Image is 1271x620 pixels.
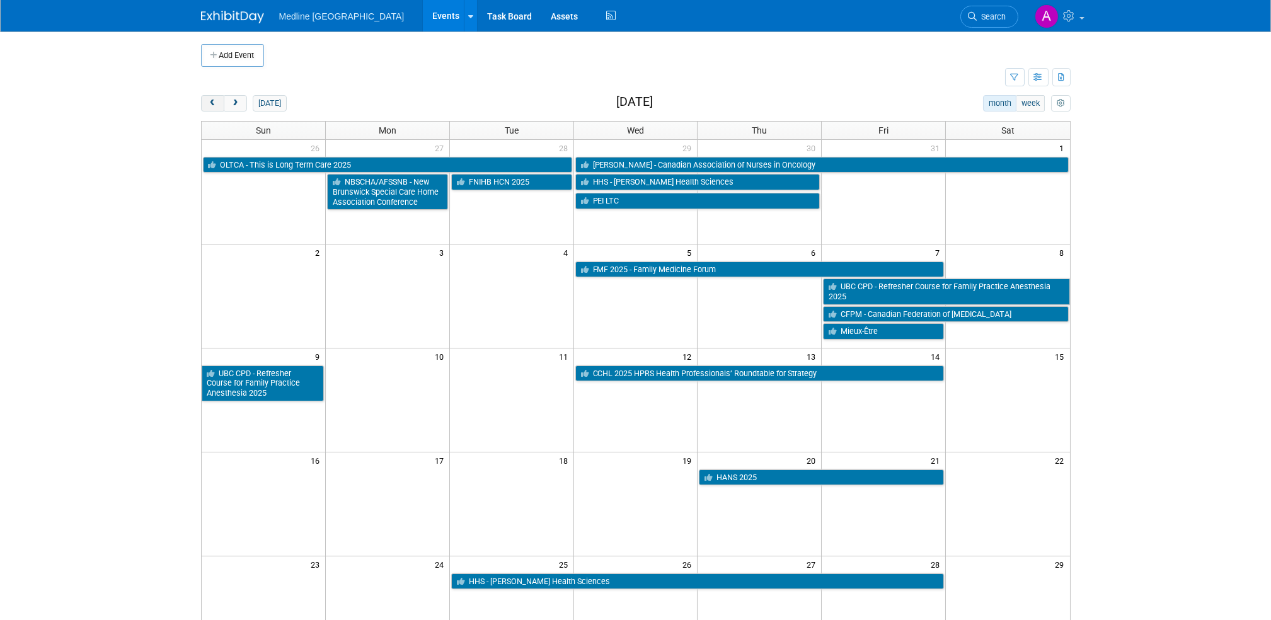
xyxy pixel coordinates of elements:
button: next [224,95,247,112]
span: Fri [878,125,889,135]
span: Search [977,12,1006,21]
span: 22 [1054,452,1070,468]
span: 15 [1054,348,1070,364]
a: CCHL 2025 HPRS Health Professionals’ Roundtable for Strategy [575,365,945,382]
span: 26 [681,556,697,572]
span: 31 [929,140,945,156]
a: FNIHB HCN 2025 [451,174,572,190]
span: 16 [309,452,325,468]
a: Search [960,6,1018,28]
button: week [1016,95,1045,112]
span: 25 [558,556,573,572]
button: myCustomButton [1051,95,1070,112]
a: HANS 2025 [699,469,944,486]
a: HHS - [PERSON_NAME] Health Sciences [451,573,944,590]
i: Personalize Calendar [1057,100,1065,108]
span: Sun [256,125,271,135]
img: Angela Douglas [1035,4,1059,28]
button: prev [201,95,224,112]
a: HHS - [PERSON_NAME] Health Sciences [575,174,820,190]
a: OLTCA - This is Long Term Care 2025 [203,157,572,173]
span: 2 [314,244,325,260]
a: [PERSON_NAME] - Canadian Association of Nurses in Oncology [575,157,1069,173]
a: NBSCHA/AFSSNB - New Brunswick Special Care Home Association Conference [327,174,448,210]
h2: [DATE] [616,95,653,109]
span: 30 [805,140,821,156]
span: Medline [GEOGRAPHIC_DATA] [279,11,405,21]
span: Mon [379,125,396,135]
span: 28 [929,556,945,572]
span: 21 [929,452,945,468]
span: 23 [309,556,325,572]
img: ExhibitDay [201,11,264,23]
span: 19 [681,452,697,468]
span: Wed [627,125,644,135]
span: 24 [434,556,449,572]
span: 11 [558,348,573,364]
span: 27 [805,556,821,572]
a: UBC CPD - Refresher Course for Family Practice Anesthesia 2025 [823,278,1069,304]
button: [DATE] [253,95,286,112]
span: Sat [1001,125,1015,135]
span: 3 [438,244,449,260]
span: 18 [558,452,573,468]
span: 4 [562,244,573,260]
span: 14 [929,348,945,364]
span: 26 [309,140,325,156]
button: Add Event [201,44,264,67]
button: month [983,95,1016,112]
span: 27 [434,140,449,156]
span: 8 [1059,244,1070,260]
span: 7 [934,244,945,260]
span: 9 [314,348,325,364]
span: 1 [1059,140,1070,156]
span: 12 [681,348,697,364]
span: 6 [810,244,821,260]
a: Mieux-Être [823,323,944,340]
a: FMF 2025 - Family Medicine Forum [575,261,945,278]
span: Tue [505,125,519,135]
a: UBC CPD - Refresher Course for Family Practice Anesthesia 2025 [202,365,324,401]
span: Thu [752,125,767,135]
span: 20 [805,452,821,468]
span: 5 [686,244,697,260]
span: 29 [681,140,697,156]
span: 10 [434,348,449,364]
span: 13 [805,348,821,364]
a: PEI LTC [575,193,820,209]
a: CFPM - Canadian Federation of [MEDICAL_DATA] [823,306,1068,323]
span: 29 [1054,556,1070,572]
span: 28 [558,140,573,156]
span: 17 [434,452,449,468]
